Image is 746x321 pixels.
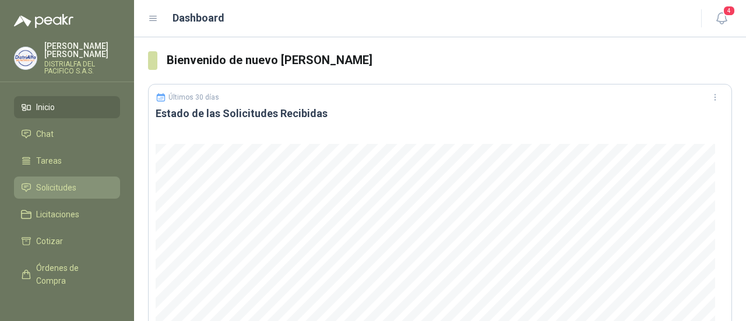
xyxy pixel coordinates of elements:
span: Chat [36,128,54,140]
p: DISTRIALFA DEL PACIFICO S.A.S. [44,61,120,75]
p: Últimos 30 días [168,93,219,101]
img: Company Logo [15,47,37,69]
button: 4 [711,8,732,29]
h1: Dashboard [173,10,224,26]
a: Órdenes de Compra [14,257,120,292]
a: Tareas [14,150,120,172]
a: Cotizar [14,230,120,252]
a: Solicitudes [14,177,120,199]
h3: Estado de las Solicitudes Recibidas [156,107,724,121]
a: Chat [14,123,120,145]
p: [PERSON_NAME] [PERSON_NAME] [44,42,120,58]
span: Órdenes de Compra [36,262,109,287]
span: Inicio [36,101,55,114]
a: Licitaciones [14,203,120,225]
span: 4 [723,5,736,16]
img: Logo peakr [14,14,73,28]
span: Tareas [36,154,62,167]
span: Cotizar [36,235,63,248]
a: Inicio [14,96,120,118]
h3: Bienvenido de nuevo [PERSON_NAME] [167,51,733,69]
span: Solicitudes [36,181,76,194]
span: Licitaciones [36,208,79,221]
